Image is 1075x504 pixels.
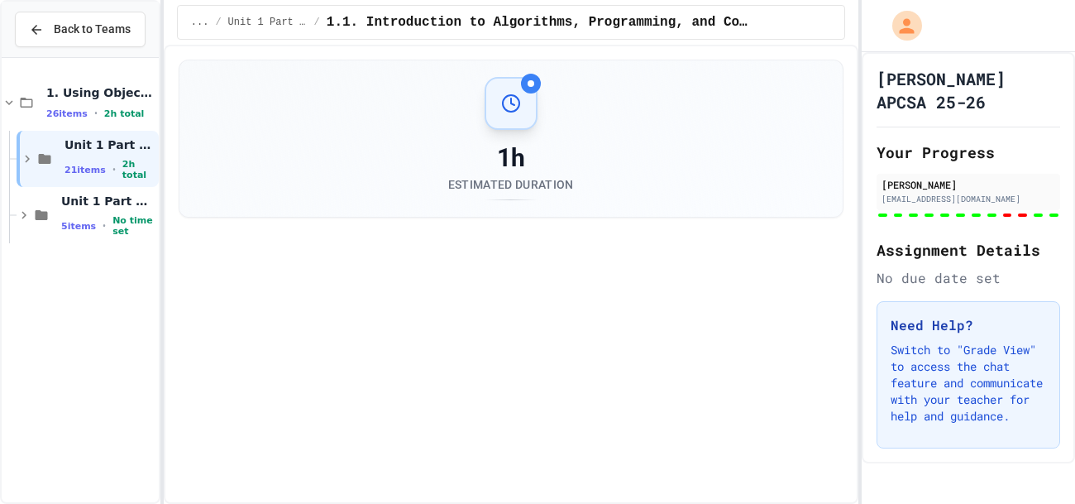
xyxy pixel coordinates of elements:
[61,221,96,232] span: 5 items
[112,215,155,237] span: No time set
[94,107,98,120] span: •
[881,193,1055,205] div: [EMAIL_ADDRESS][DOMAIN_NAME]
[314,16,320,29] span: /
[122,159,155,180] span: 2h total
[46,85,155,100] span: 1. Using Objects and Methods
[64,165,106,175] span: 21 items
[54,21,131,38] span: Back to Teams
[327,12,750,32] span: 1.1. Introduction to Algorithms, Programming, and Compilers
[448,176,574,193] div: Estimated Duration
[15,12,146,47] button: Back to Teams
[891,342,1046,425] p: Switch to "Grade View" to access the chat feature and communicate with your teacher for help and ...
[877,67,1060,113] h1: [PERSON_NAME] APCSA 25-26
[877,238,1060,262] h2: Assignment Details
[877,268,1060,288] div: No due date set
[877,141,1060,164] h2: Your Progress
[228,16,308,29] span: Unit 1 Part 1: 1.1 - 1.4
[112,163,116,176] span: •
[64,137,155,152] span: Unit 1 Part 1: 1.1 - 1.4
[61,194,155,209] span: Unit 1 Part 2: 1.5 - 1.9
[891,315,1046,335] h3: Need Help?
[103,219,106,233] span: •
[191,16,209,29] span: ...
[215,16,221,29] span: /
[104,108,145,119] span: 2h total
[448,143,574,173] div: 1h
[46,108,88,119] span: 26 items
[875,7,926,45] div: My Account
[881,177,1055,192] div: [PERSON_NAME]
